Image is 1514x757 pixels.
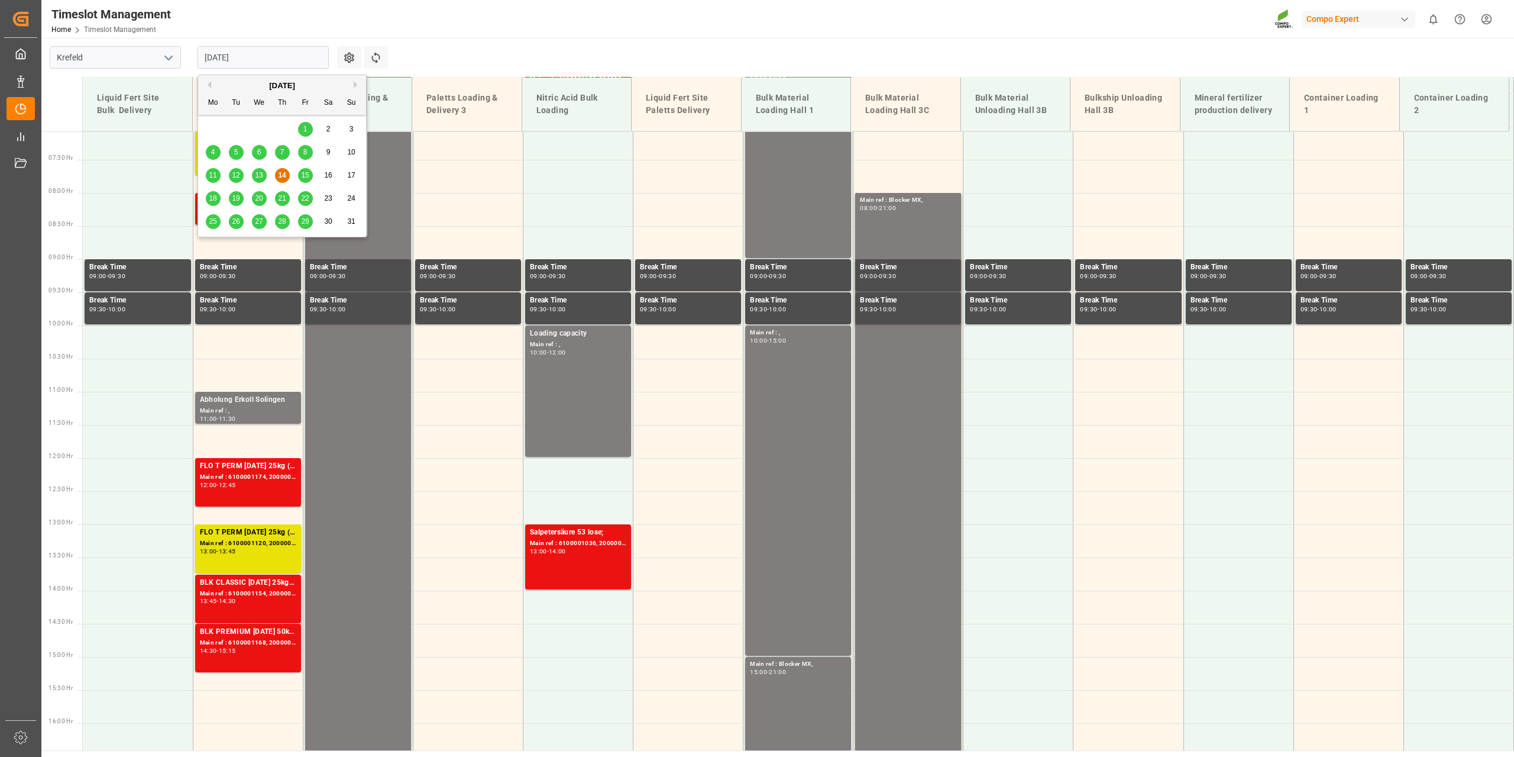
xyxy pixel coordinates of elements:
div: - [437,273,439,279]
div: 09:00 [860,273,877,279]
div: 09:30 [549,273,566,279]
div: - [1317,307,1319,312]
div: - [877,307,879,312]
div: Choose Sunday, August 10th, 2025 [344,145,359,160]
div: Break Time [420,295,516,307]
div: Sa [321,96,336,111]
div: 09:30 [989,273,1006,279]
div: Main ref : Blocker MX, [860,195,956,205]
div: Break Time [530,262,626,273]
div: 09:30 [879,273,896,279]
div: 09:30 [1319,273,1337,279]
div: 09:30 [970,307,987,312]
div: 13:45 [200,598,217,604]
span: 12:00 Hr [48,453,73,459]
span: 23 [324,194,332,202]
div: Break Time [1411,262,1507,273]
div: Choose Sunday, August 24th, 2025 [344,191,359,206]
div: 10:00 [329,307,346,312]
span: 2 [326,125,331,133]
div: 14:30 [219,598,236,604]
div: Break Time [970,262,1066,273]
span: 24 [347,194,355,202]
input: DD.MM.YYYY [198,46,329,69]
div: BLK CLASSIC [DATE] 25kg(x40)D,EN,PL,FNL;BLK PREMIUM [DATE] 25kg(x40)D,EN,PL,FNL;TB [DATE] 25kg (x... [200,577,296,589]
div: Abholung Erkoll Solingen [200,394,296,406]
span: 10:00 Hr [48,320,73,327]
div: FLO T PERM [DATE] 25kg (x40) INT;TPL City Green 6-2-5 20kg (x50) INT;BT SPORT [DATE] 25%UH 3M 25k... [200,460,296,472]
span: 07:30 Hr [48,154,73,161]
div: Paletts Loading & Delivery 3 [422,87,512,121]
div: 10:00 [750,338,767,343]
div: Break Time [640,262,736,273]
span: 20 [255,194,263,202]
span: 14:30 Hr [48,619,73,625]
div: 12:00 [200,482,217,488]
div: Choose Sunday, August 31st, 2025 [344,214,359,229]
span: 12 [232,171,240,179]
button: Next Month [354,81,361,88]
div: Break Time [310,295,406,307]
span: 17 [347,171,355,179]
div: 10:00 [769,307,786,312]
span: 15 [301,171,309,179]
div: - [1097,307,1099,312]
span: 14:00 Hr [48,585,73,592]
div: Main ref : , [200,406,296,416]
div: - [987,273,989,279]
div: Su [344,96,359,111]
div: Container Loading 2 [1409,87,1500,121]
div: 10:00 [108,307,125,312]
div: 14:00 [549,549,566,554]
div: Bulk Material Unloading Hall 3B [970,87,1061,121]
span: 15:30 Hr [48,685,73,691]
div: Break Time [640,295,736,307]
div: - [106,273,108,279]
div: Choose Wednesday, August 13th, 2025 [252,168,267,183]
div: 21:00 [769,669,786,675]
div: Choose Wednesday, August 27th, 2025 [252,214,267,229]
div: 09:00 [200,273,217,279]
div: Choose Friday, August 1st, 2025 [298,122,313,137]
div: Break Time [1301,262,1397,273]
div: Choose Saturday, August 16th, 2025 [321,168,336,183]
div: Choose Monday, August 4th, 2025 [206,145,221,160]
div: Choose Tuesday, August 26th, 2025 [229,214,244,229]
div: - [767,307,769,312]
div: 15:00 [750,669,767,675]
span: 09:00 Hr [48,254,73,260]
div: 09:00 [1301,273,1318,279]
div: 13:00 [200,549,217,554]
div: 09:00 [420,273,437,279]
div: [DATE] [198,80,366,92]
div: - [216,598,218,604]
div: 09:30 [1429,273,1447,279]
div: - [987,307,989,312]
span: 10 [347,148,355,156]
div: 09:30 [1080,307,1097,312]
div: Break Time [750,295,846,307]
div: - [216,482,218,488]
div: Timeslot Management [51,5,171,23]
span: 11 [209,171,216,179]
div: 11:30 [219,416,236,421]
div: 10:00 [549,307,566,312]
span: 18 [209,194,216,202]
div: - [326,307,328,312]
span: 30 [324,217,332,226]
div: 10:00 [1319,307,1337,312]
div: Main ref : 6100001168, 2000000942; [200,638,296,648]
div: - [547,350,549,355]
div: 08:00 [860,205,877,211]
div: Choose Saturday, August 9th, 2025 [321,145,336,160]
span: 25 [209,217,216,226]
div: - [767,273,769,279]
div: 09:30 [640,307,657,312]
div: Bulk Material Loading Hall 3C [860,87,951,121]
div: Break Time [1301,295,1397,307]
div: 09:30 [659,273,676,279]
div: Main ref : 6100001036, 2000000988; [530,539,626,549]
div: Break Time [860,295,956,307]
div: Mineral fertilizer production delivery [1190,87,1280,121]
div: - [1207,273,1209,279]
